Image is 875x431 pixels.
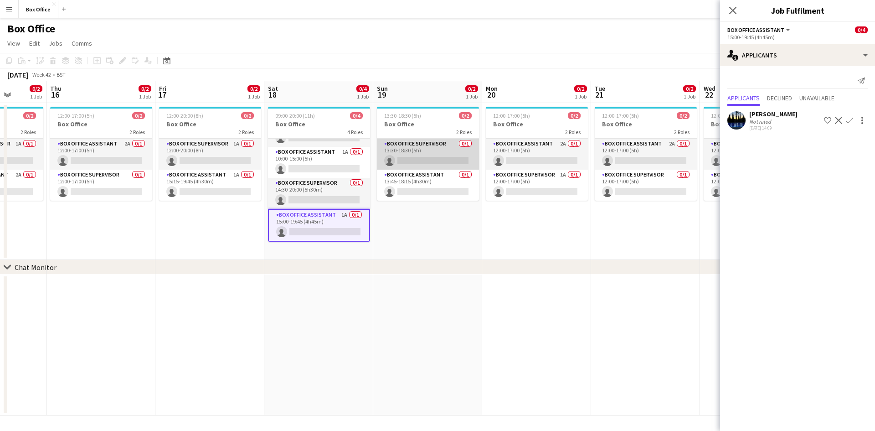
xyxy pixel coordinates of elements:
span: 12:00-17:00 (5h) [57,112,94,119]
app-card-role: Box Office Assistant2A0/112:00-17:00 (5h) [486,139,588,170]
span: Box Office Assistant [727,26,784,33]
div: 15:00-19:45 (4h45m) [727,34,868,41]
span: 21 [593,89,605,100]
div: BST [57,71,66,78]
div: [DATE] 14:09 [749,125,798,131]
span: 2 Roles [21,129,36,135]
div: Chat Monitor [15,263,57,272]
app-card-role: Box Office Supervisor1A0/112:00-17:00 (5h) [704,170,806,201]
span: 19 [376,89,388,100]
h3: Job Fulfilment [720,5,875,16]
a: View [4,37,24,49]
div: 1 Job [466,93,478,100]
span: 0/2 [677,112,690,119]
div: 1 Job [575,93,587,100]
span: 17 [158,89,166,100]
div: 1 Job [30,93,42,100]
span: 4 Roles [347,129,363,135]
span: Jobs [49,39,62,47]
span: Sun [377,84,388,93]
span: 12:00-17:00 (5h) [711,112,748,119]
span: Fri [159,84,166,93]
span: Week 42 [30,71,53,78]
span: Thu [50,84,62,93]
span: 20 [484,89,498,100]
app-card-role: Box Office Supervisor0/112:00-17:00 (5h) [595,170,697,201]
div: Applicants [720,44,875,66]
app-card-role: Box Office Supervisor1A0/112:00-17:00 (5h) [486,170,588,201]
span: 0/4 [356,85,369,92]
app-job-card: 13:30-18:30 (5h)0/2Box Office2 RolesBox Office Supervisor0/113:30-18:30 (5h) Box Office Assistant... [377,107,479,201]
span: 12:00-17:00 (5h) [602,112,639,119]
app-card-role: Box Office Assistant1A0/115:00-19:45 (4h45m) [268,209,370,242]
h3: Box Office [486,120,588,128]
span: Tue [595,84,605,93]
h3: Box Office [268,120,370,128]
span: View [7,39,20,47]
app-card-role: Box Office Supervisor0/112:00-17:00 (5h) [50,170,152,201]
span: 16 [49,89,62,100]
app-job-card: 12:00-17:00 (5h)0/2Box Office2 RolesBox Office Assistant2A0/112:00-17:00 (5h) Box Office Supervis... [486,107,588,201]
span: Mon [486,84,498,93]
h1: Box Office [7,22,55,36]
button: Box Office [19,0,58,18]
span: 2 Roles [674,129,690,135]
h3: Box Office [595,120,697,128]
span: 2 Roles [565,129,581,135]
h3: Box Office [704,120,806,128]
a: Comms [68,37,96,49]
div: 12:00-17:00 (5h)0/2Box Office2 RolesBox Office Assistant2A0/112:00-17:00 (5h) Box Office Supervis... [50,107,152,201]
span: 18 [267,89,278,100]
span: 22 [702,89,715,100]
app-card-role: Box Office Assistant1A0/115:15-19:45 (4h30m) [159,170,261,201]
app-card-role: Box Office Supervisor0/113:30-18:30 (5h) [377,139,479,170]
span: 0/2 [683,85,696,92]
span: 0/2 [139,85,151,92]
span: 0/2 [465,85,478,92]
span: 13:30-18:30 (5h) [384,112,421,119]
span: 2 Roles [238,129,254,135]
app-job-card: 09:00-20:00 (11h)0/4Box Office4 RolesBox Office Supervisor1A0/109:00-14:30 (5h30m) Box Office Ass... [268,107,370,242]
app-job-card: 12:00-17:00 (5h)0/2Box Office2 RolesBox Office Assistant3A0/112:00-17:00 (5h) Box Office Supervis... [704,107,806,201]
div: [PERSON_NAME] [749,110,798,118]
span: 2 Roles [129,129,145,135]
app-job-card: 12:00-20:00 (8h)0/2Box Office2 RolesBox Office Supervisor1A0/112:00-20:00 (8h) Box Office Assista... [159,107,261,201]
span: 09:00-20:00 (11h) [275,112,315,119]
div: [DATE] [7,70,28,79]
span: 0/2 [132,112,145,119]
span: Edit [29,39,40,47]
span: 0/2 [574,85,587,92]
span: Declined [767,95,792,101]
h3: Box Office [377,120,479,128]
a: Jobs [45,37,66,49]
span: 2 Roles [456,129,472,135]
app-job-card: 12:00-17:00 (5h)0/2Box Office2 RolesBox Office Assistant2A0/112:00-17:00 (5h) Box Office Supervis... [595,107,697,201]
h3: Box Office [50,120,152,128]
span: 0/2 [459,112,472,119]
div: 1 Job [139,93,151,100]
div: 1 Job [357,93,369,100]
span: Wed [704,84,715,93]
app-card-role: Box Office Assistant3A0/112:00-17:00 (5h) [704,139,806,170]
app-card-role: Box Office Assistant2A0/112:00-17:00 (5h) [50,139,152,170]
button: Box Office Assistant [727,26,792,33]
span: 0/4 [855,26,868,33]
span: 0/2 [568,112,581,119]
h3: Box Office [159,120,261,128]
app-card-role: Box Office Supervisor1A0/112:00-20:00 (8h) [159,139,261,170]
span: Comms [72,39,92,47]
span: 0/2 [23,112,36,119]
span: 0/2 [30,85,42,92]
span: 0/2 [247,85,260,92]
span: 0/2 [241,112,254,119]
app-card-role: Box Office Supervisor0/114:30-20:00 (5h30m) [268,178,370,209]
app-card-role: Box Office Assistant0/113:45-18:15 (4h30m) [377,170,479,201]
app-card-role: Box Office Assistant2A0/112:00-17:00 (5h) [595,139,697,170]
div: Not rated [749,118,773,125]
